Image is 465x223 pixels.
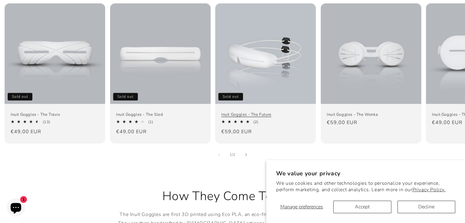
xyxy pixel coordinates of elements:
span: Manage preferences [280,203,323,210]
inbox-online-store-chat: Shopify online store chat [5,198,27,218]
a: Inuit Goggles - The Travis [11,112,99,117]
span: / [232,152,233,158]
button: Manage preferences [276,201,327,213]
button: Decline [397,201,455,213]
button: Accept [333,201,391,213]
span: 1 [230,152,232,158]
a: Inuit Goggles - The Future [221,112,310,117]
span: 2 [233,152,235,158]
p: We use cookies and other technologies to personalize your experience, perform marketing, and coll... [276,180,455,193]
button: Slide left [212,148,226,161]
button: Slide right [239,148,253,161]
a: Inuit Goggles - The Wonka [327,112,415,117]
h2: We value your privacy [276,170,455,177]
a: Inuit Goggles - The Sled [116,112,205,117]
h2: How They Come To Birth [113,188,352,204]
a: Privacy Policy. [412,186,445,193]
